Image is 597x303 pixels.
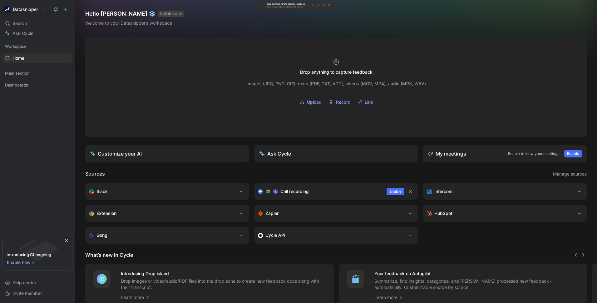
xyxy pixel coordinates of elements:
[121,294,150,301] a: Learn more
[89,231,233,239] div: Capture feedback from your incoming calls
[280,188,309,195] h3: Call recording
[300,68,373,76] div: Drop anything to capture feedback
[121,278,326,291] p: Drop images or video/audio/PDF files into the drop zone to create new feedback docs along with th...
[2,42,72,51] div: Workspace
[259,150,291,157] div: Ask Cycle
[336,98,351,106] span: Record
[428,150,466,157] div: My meetings
[258,210,402,217] div: Capture feedback from thousands of sources with Zapier (survey results, recordings, sheets, etc).
[246,80,426,87] div: Images (JPG, PNG, GIF), docs (PDF, TXT, VTT), videos (MOV, MP4), audio (MP3, WAV)
[2,5,46,14] button: DatasnipperDatasnipper
[89,210,233,217] div: Capture feedback from anywhere on the web
[85,10,184,17] h1: Hello [PERSON_NAME] ❄️
[2,68,72,80] div: Main section
[374,294,404,301] a: Learn more
[5,70,30,76] span: Main section
[265,231,285,239] h3: Cycle API
[89,188,233,195] div: Sync your customers, send feedback and get updates in Slack
[85,145,249,162] a: Customize your AI
[434,188,452,195] h3: Intercom
[85,19,184,27] div: Welcome to your Datasnipper’s workspace
[258,188,382,195] div: Record & transcribe meetings from Zoom, Meet & Teams.
[5,82,28,88] span: Dashboards
[258,231,402,239] div: Sync customers & send feedback from custom sources. Get inspired by our favorite use case
[12,280,36,285] span: Help center
[12,55,24,61] span: Home
[2,289,72,298] div: Invite member
[2,53,72,63] a: Home
[326,97,353,107] button: Record
[90,150,142,157] div: Customize your AI
[4,6,10,12] img: Datasnipper
[85,251,133,259] h2: What’s new in Cycle
[267,6,305,8] div: Docs, images, videos, audio files, links & more
[567,151,579,157] span: Enable
[374,278,580,291] p: Summarize, find insights, categorize, and [PERSON_NAME] processed new feedback - automatically. C...
[2,80,72,90] div: Dashboards
[7,251,51,258] div: Introducing Changelog
[508,151,559,157] p: Enable to view your meetings
[374,270,580,277] h4: Your feedback on Autopilot
[2,19,72,28] div: Search
[96,188,108,195] h3: Slack
[355,97,375,107] button: Link
[434,210,452,217] h3: HubSpot
[85,170,105,178] h2: Sources
[2,29,72,38] a: Ask Cycle
[387,188,404,195] button: Enable
[7,259,31,266] span: Enable now
[265,210,279,217] h3: Zapier
[8,235,67,267] img: bg-BLZuj68n.svg
[96,231,107,239] h3: Gong
[2,80,72,92] div: Dashboards
[96,210,116,217] h3: Extension
[389,188,402,195] span: Enable
[564,150,582,157] button: Enable
[121,270,326,277] h4: Introducing Drop island
[2,68,72,78] div: Main section
[2,278,72,287] div: Help center
[12,291,42,296] span: Invite member
[297,97,324,107] button: Upload
[5,43,27,49] span: Workspace
[12,30,33,37] span: Ask Cycle
[254,145,418,162] button: Ask Cycle
[13,7,38,12] h1: Datasnipper
[427,188,571,195] div: Sync your customers, send feedback and get updates in Intercom
[307,98,322,106] span: Upload
[267,2,305,6] div: Drop anything here to capture feedback
[12,20,27,27] span: Search
[553,170,587,178] button: Manage sources
[365,98,373,106] span: Link
[158,11,184,17] button: COLLABORATOR
[7,258,36,266] button: Enable now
